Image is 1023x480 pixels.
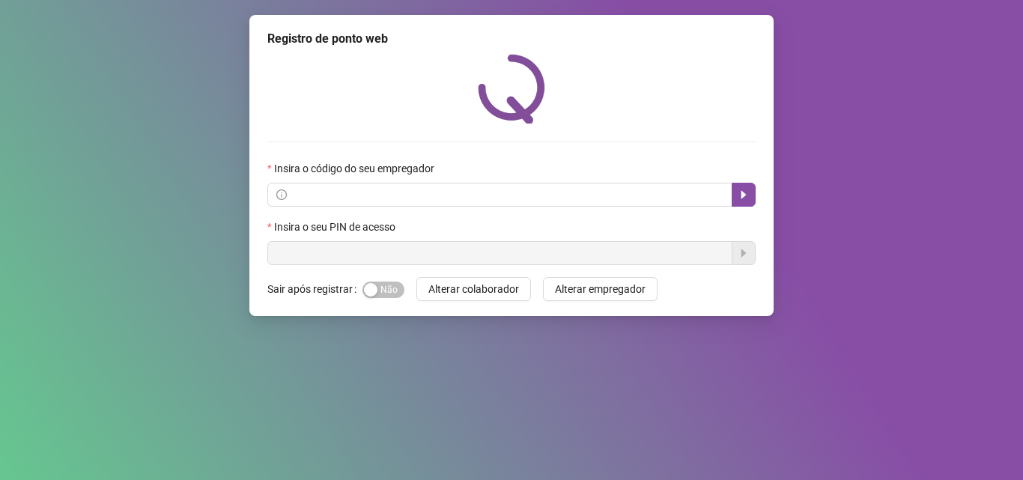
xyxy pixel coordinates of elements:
[416,277,531,301] button: Alterar colaborador
[267,277,362,301] label: Sair após registrar
[478,54,545,124] img: QRPoint
[276,189,287,200] span: info-circle
[428,281,519,297] span: Alterar colaborador
[543,277,658,301] button: Alterar empregador
[267,219,405,235] label: Insira o seu PIN de acesso
[267,30,756,48] div: Registro de ponto web
[267,160,444,177] label: Insira o código do seu empregador
[555,281,646,297] span: Alterar empregador
[738,189,750,201] span: caret-right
